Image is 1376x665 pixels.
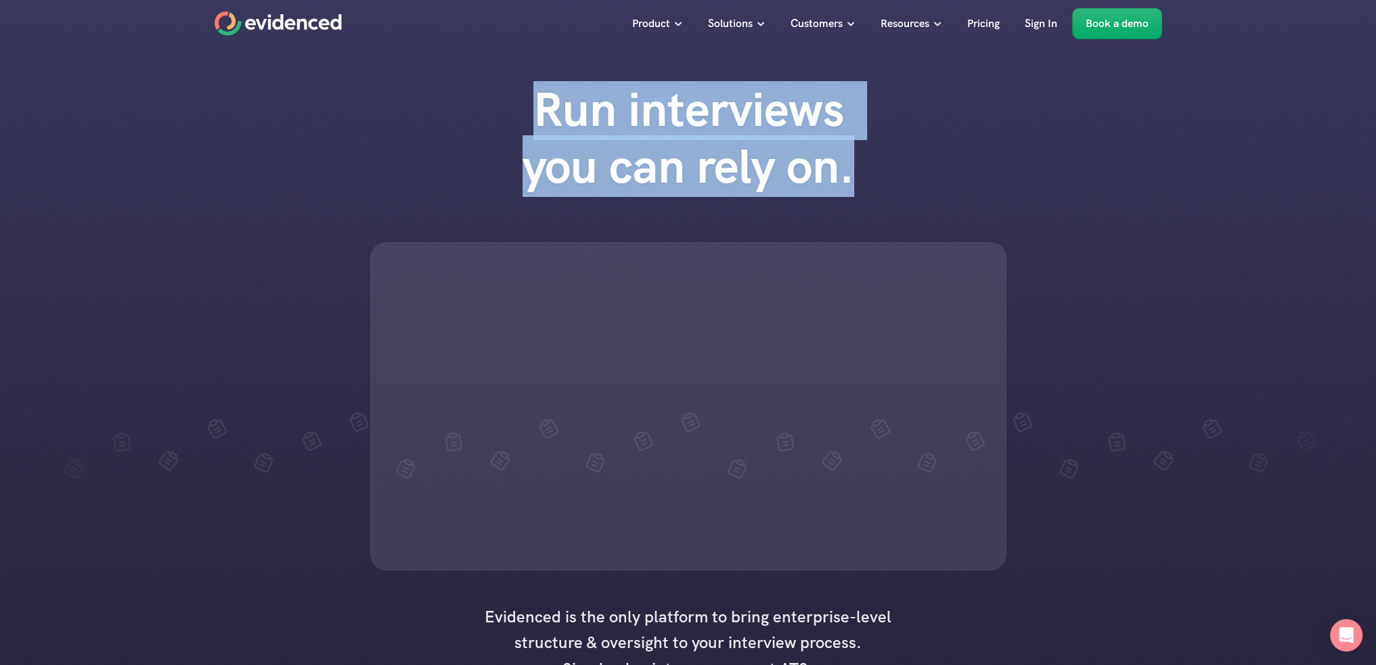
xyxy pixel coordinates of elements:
[967,15,1000,32] p: Pricing
[1086,15,1149,32] p: Book a demo
[215,12,342,36] a: Home
[708,15,753,32] p: Solutions
[1025,15,1057,32] p: Sign In
[495,81,881,195] h1: Run interviews you can rely on.
[957,8,1010,39] a: Pricing
[791,15,843,32] p: Customers
[1330,619,1362,651] div: Open Intercom Messenger
[1015,8,1067,39] a: Sign In
[1072,8,1162,39] a: Book a demo
[632,15,670,32] p: Product
[881,15,929,32] p: Resources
